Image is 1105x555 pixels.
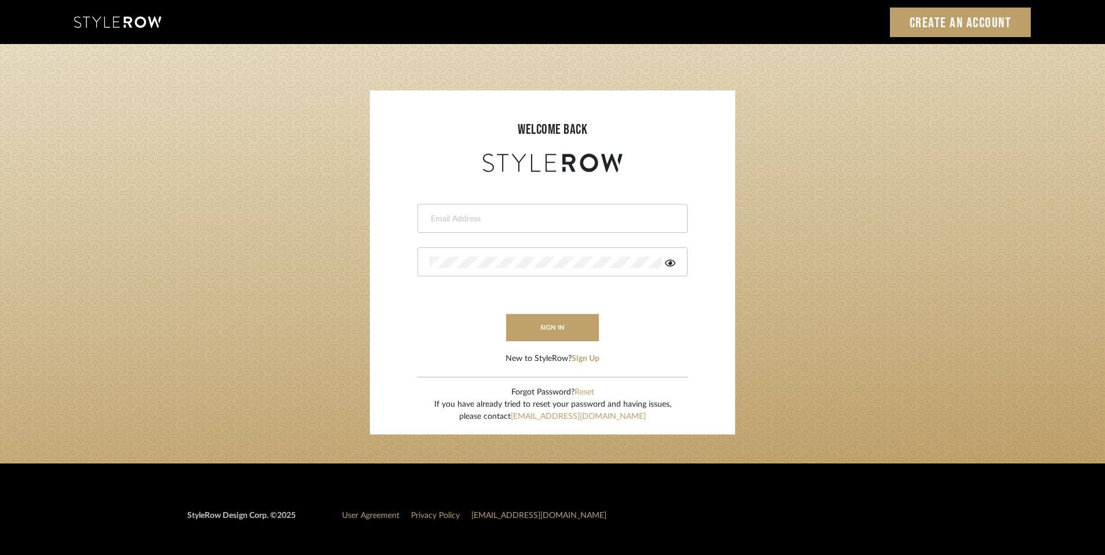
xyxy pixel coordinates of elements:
[342,512,399,520] a: User Agreement
[187,510,296,531] div: StyleRow Design Corp. ©2025
[381,119,724,140] div: welcome back
[434,386,671,399] div: Forgot Password?
[511,412,646,421] a: [EMAIL_ADDRESS][DOMAIN_NAME]
[434,399,671,423] div: If you have already tried to reset your password and having issues, please contact
[506,353,599,365] div: New to StyleRow?
[575,386,594,399] button: Reset
[411,512,460,520] a: Privacy Policy
[471,512,606,520] a: [EMAIL_ADDRESS][DOMAIN_NAME]
[890,8,1031,37] a: Create an Account
[506,314,599,341] button: sign in
[572,353,599,365] button: Sign Up
[430,213,673,225] input: Email Address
